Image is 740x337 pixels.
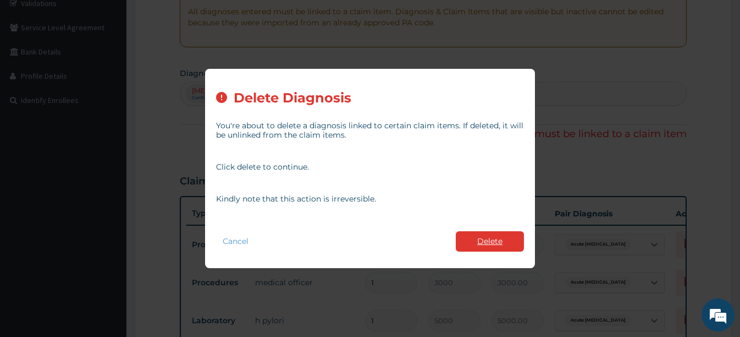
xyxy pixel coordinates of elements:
[456,231,524,252] button: Delete
[216,121,524,140] p: You're about to delete a diagnosis linked to certain claim items. If deleted, it will be unlinked...
[64,99,152,210] span: We're online!
[20,55,45,83] img: d_794563401_company_1708531726252_794563401
[234,91,351,106] h2: Delete Diagnosis
[5,222,209,260] textarea: Type your message and hit 'Enter'
[180,6,207,32] div: Minimize live chat window
[57,62,185,76] div: Chat with us now
[216,194,524,204] p: Kindly note that this action is irreversible.
[216,233,255,249] button: Cancel
[216,162,524,172] p: Click delete to continue.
